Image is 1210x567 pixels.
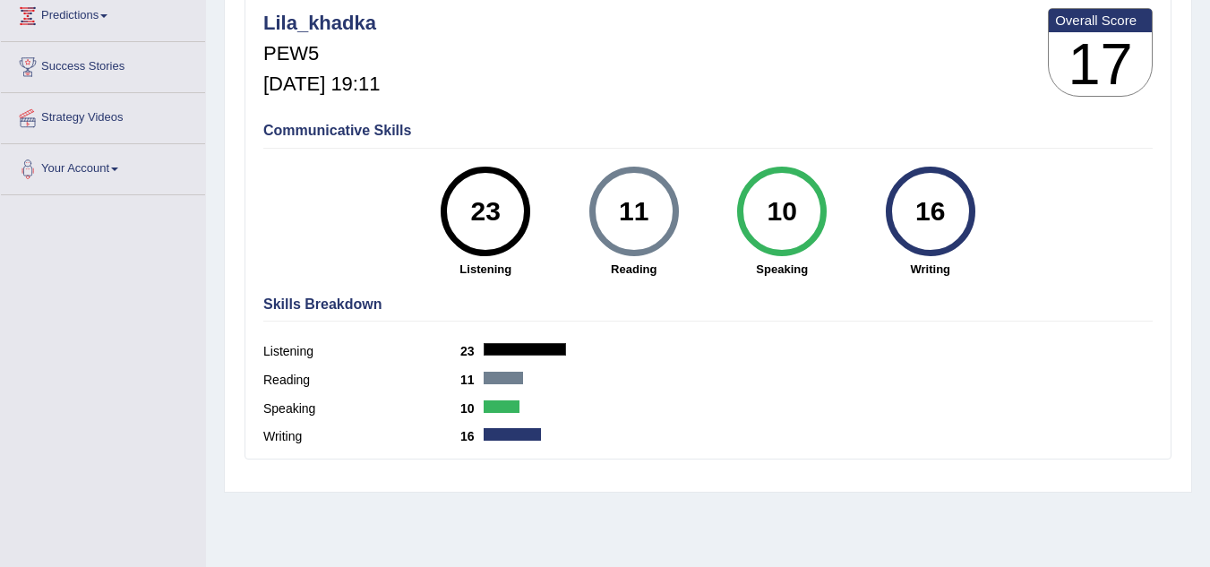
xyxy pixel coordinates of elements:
[460,373,484,387] b: 11
[1049,32,1152,97] h3: 17
[263,73,380,95] h5: [DATE] 19:11
[263,342,460,361] label: Listening
[263,296,1153,313] h4: Skills Breakdown
[717,261,848,278] strong: Speaking
[453,174,519,249] div: 23
[263,427,460,446] label: Writing
[601,174,666,249] div: 11
[750,174,815,249] div: 10
[460,344,484,358] b: 23
[1055,13,1146,28] b: Overall Score
[263,43,380,64] h5: PEW5
[1,42,205,87] a: Success Stories
[569,261,699,278] strong: Reading
[1,144,205,189] a: Your Account
[263,13,380,34] h4: Lila_khadka
[263,371,460,390] label: Reading
[263,399,460,418] label: Speaking
[865,261,996,278] strong: Writing
[460,401,484,416] b: 10
[263,123,1153,139] h4: Communicative Skills
[1,93,205,138] a: Strategy Videos
[460,429,484,443] b: 16
[897,174,963,249] div: 16
[421,261,552,278] strong: Listening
